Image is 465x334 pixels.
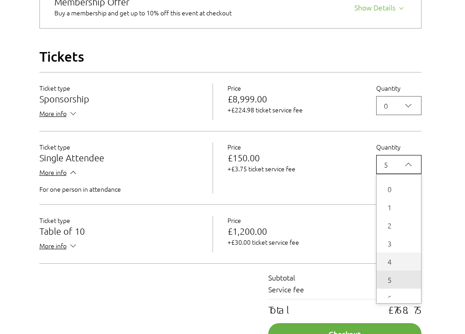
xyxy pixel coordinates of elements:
[39,109,78,120] button: More info
[376,83,421,92] label: Quantity
[228,164,362,173] p: +£3.75 ticket service fee
[377,252,421,271] div: 4
[377,234,421,252] div: 3
[228,142,241,151] span: Price
[54,8,242,17] div: Buy a membership and get up to 10% off this event at checkout
[39,48,421,65] h2: Tickets
[39,184,198,194] p: For one person in attendance
[382,220,416,231] span: 2
[268,273,295,282] p: Subtotal
[384,100,388,111] div: 0
[377,289,421,307] div: 6
[382,274,416,285] span: 5
[382,292,416,303] span: 6
[39,94,198,103] h3: Sponsorship
[382,238,416,249] span: 3
[39,227,198,236] h3: Table of 10
[377,180,421,198] div: 0
[382,202,416,213] span: 1
[228,227,362,236] p: £1,200.00
[388,305,421,314] p: £768.75
[382,256,416,267] span: 4
[377,216,421,234] div: 2
[39,216,70,225] span: Ticket type
[39,168,78,179] button: More info
[228,216,241,225] span: Price
[39,142,70,151] span: Ticket type
[377,271,421,289] div: 5
[377,198,421,216] div: 1
[228,237,362,247] p: +£30.00 ticket service fee
[228,83,241,92] span: Price
[39,153,198,162] h3: Single Attendee
[39,241,78,252] button: More info
[39,83,70,92] span: Ticket type
[268,285,304,294] p: Service fee
[382,184,416,194] span: 0
[228,153,362,162] p: £150.00
[384,159,388,170] div: 5
[228,105,362,114] p: +£224.98 ticket service fee
[376,142,421,151] label: Quantity
[228,94,362,103] p: £8,999.00
[268,305,292,314] p: Total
